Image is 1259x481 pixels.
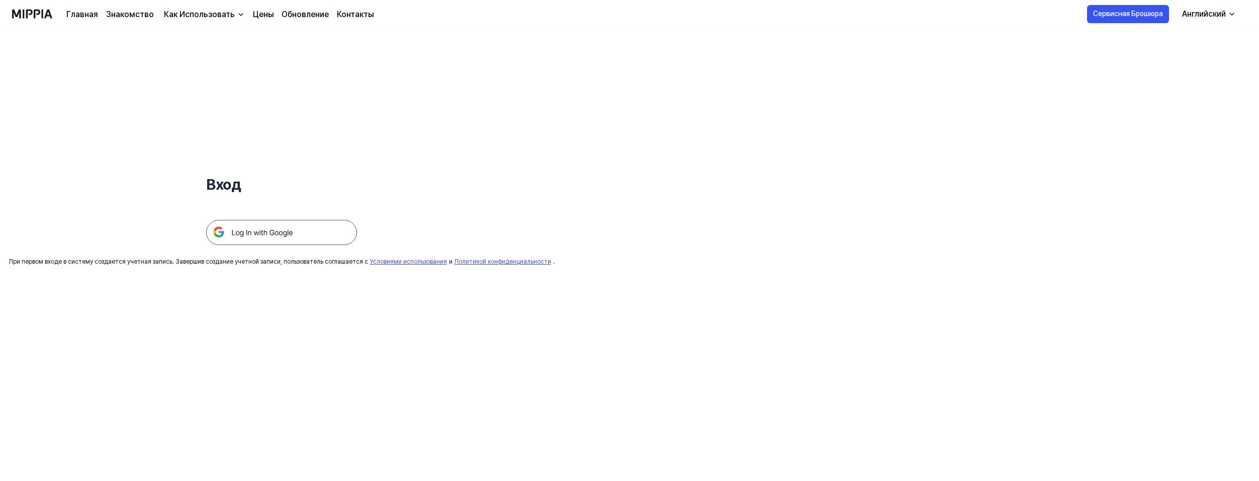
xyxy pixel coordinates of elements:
[162,9,245,21] button: Как Использовать
[455,258,551,265] a: Политикой конфиденциальности
[9,258,368,265] ya-tr-span: При первом входе в систему создается учетная запись. Завершив создание учетной записи, пользовате...
[1174,4,1242,24] button: Английский
[164,10,235,19] ya-tr-span: Как Использовать
[1182,9,1226,19] ya-tr-span: Английский
[1087,5,1169,23] button: Сервисная Брошюра
[66,10,98,19] ya-tr-span: Главная
[282,9,329,21] a: Обновление
[66,9,98,21] a: Главная
[237,11,245,19] img: вниз
[449,258,453,265] ya-tr-span: и
[337,10,374,19] ya-tr-span: Контакты
[206,175,241,193] ya-tr-span: Вход
[106,10,154,19] ya-tr-span: Знакомство
[282,10,329,19] ya-tr-span: Обновление
[253,9,274,21] a: Цены
[370,258,447,265] a: Условиями использования
[253,10,274,19] ya-tr-span: Цены
[1093,9,1163,19] ya-tr-span: Сервисная Брошюра
[553,258,555,265] ya-tr-span: .
[337,9,374,21] a: Контакты
[206,220,357,245] img: Кнопка входа в Google
[106,9,154,21] a: Знакомство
